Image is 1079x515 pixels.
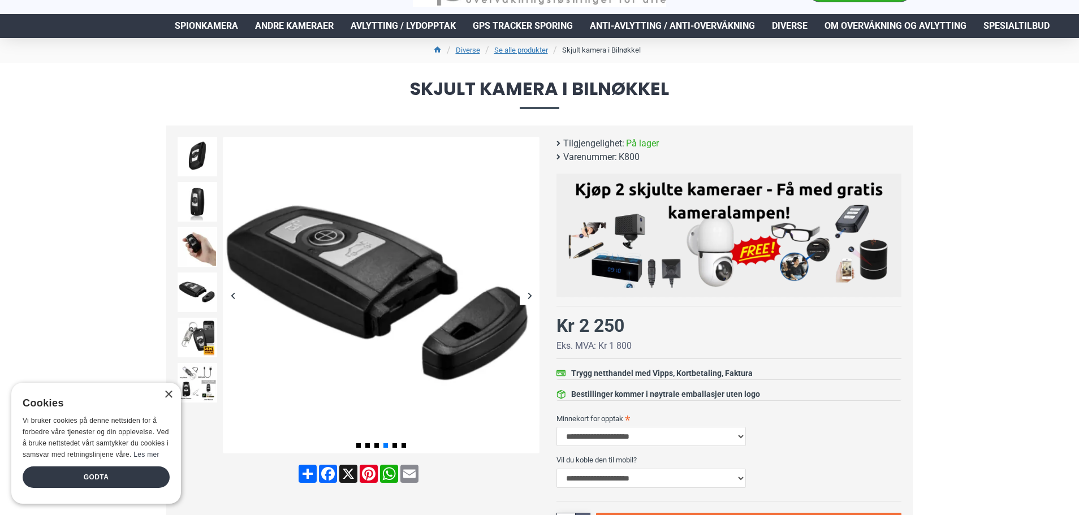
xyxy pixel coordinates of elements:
img: Skjult 4K Spionkamera i Bilnøkkel - SpyGadgets.no [178,363,217,403]
a: Spionkamera [166,14,247,38]
a: Avlytting / Lydopptak [342,14,464,38]
a: Andre kameraer [247,14,342,38]
span: Vi bruker cookies på denne nettsiden for å forbedre våre tjenester og din opplevelse. Ved å bruke... [23,417,169,458]
b: Varenummer: [563,150,617,164]
a: Spesialtilbud [975,14,1058,38]
span: Go to slide 5 [392,443,397,448]
div: Kr 2 250 [556,312,624,339]
a: Se alle produkter [494,45,548,56]
span: Skjult kamera i Bilnøkkel [166,80,913,109]
img: Kjøp 2 skjulte kameraer – Få med gratis kameralampe! [565,179,893,288]
span: Anti-avlytting / Anti-overvåkning [590,19,755,33]
span: Spesialtilbud [983,19,1050,33]
div: Bestillinger kommer i nøytrale emballasjer uten logo [571,388,760,400]
a: Facebook [318,465,338,483]
b: Tilgjengelighet: [563,137,624,150]
div: Cookies [23,391,162,416]
div: Previous slide [223,285,243,305]
span: K800 [619,150,640,164]
img: Skjult 4K Spionkamera i Bilnøkkel - SpyGadgets.no [178,182,217,222]
img: Skjult 4K Spionkamera i Bilnøkkel - SpyGadgets.no [178,318,217,357]
span: Om overvåkning og avlytting [825,19,966,33]
a: Les mer, opens a new window [133,451,159,458]
a: Diverse [763,14,816,38]
span: Andre kameraer [255,19,334,33]
span: På lager [626,137,659,150]
a: WhatsApp [379,465,399,483]
span: Go to slide 2 [365,443,370,448]
a: Om overvåkning og avlytting [816,14,975,38]
span: GPS Tracker Sporing [473,19,573,33]
a: X [338,465,359,483]
a: GPS Tracker Sporing [464,14,581,38]
img: Skjult 4K Spionkamera i Bilnøkkel - SpyGadgets.no [223,137,539,453]
img: Skjult 4K Spionkamera i Bilnøkkel - SpyGadgets.no [178,137,217,176]
span: Go to slide 3 [374,443,379,448]
label: Vil du koble den til mobil? [556,451,901,469]
img: Skjult 4K Spionkamera i Bilnøkkel - SpyGadgets.no [178,272,217,312]
span: Diverse [772,19,808,33]
a: Pinterest [359,465,379,483]
div: Next slide [520,285,539,305]
span: Go to slide 6 [402,443,406,448]
span: Go to slide 4 [383,443,388,448]
div: Close [164,391,172,399]
a: Email [399,465,420,483]
a: Share [297,465,318,483]
div: Trygg netthandel med Vipps, Kortbetaling, Faktura [571,367,753,379]
div: Godta [23,466,170,488]
label: Minnekort for opptak [556,409,901,427]
a: Diverse [456,45,480,56]
a: Anti-avlytting / Anti-overvåkning [581,14,763,38]
span: Avlytting / Lydopptak [351,19,456,33]
span: Go to slide 1 [356,443,361,448]
img: Skjult 4K Spionkamera i Bilnøkkel - SpyGadgets.no [178,227,217,267]
span: Spionkamera [175,19,238,33]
